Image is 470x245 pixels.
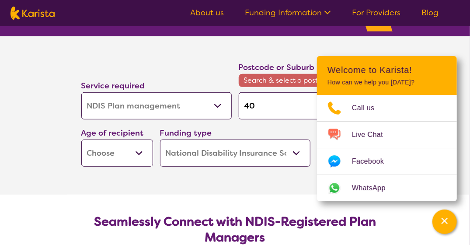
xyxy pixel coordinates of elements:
[317,175,457,201] a: Web link opens in a new tab.
[327,79,446,86] p: How can we help you [DATE]?
[421,7,439,18] a: Blog
[352,182,396,195] span: WhatsApp
[352,155,394,168] span: Facebook
[81,128,144,138] label: Age of recipient
[352,7,400,18] a: For Providers
[352,101,385,115] span: Call us
[239,62,315,73] label: Postcode or Suburb
[239,92,389,119] input: Type
[10,7,55,20] img: Karista logo
[352,128,393,141] span: Live Chat
[317,56,457,201] div: Channel Menu
[317,95,457,201] ul: Choose channel
[190,7,224,18] a: About us
[327,65,446,75] h2: Welcome to Karista!
[81,80,145,91] label: Service required
[432,210,457,234] button: Channel Menu
[239,74,389,87] span: Search & select a postcode to proceed
[160,128,212,138] label: Funding type
[245,7,331,18] a: Funding Information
